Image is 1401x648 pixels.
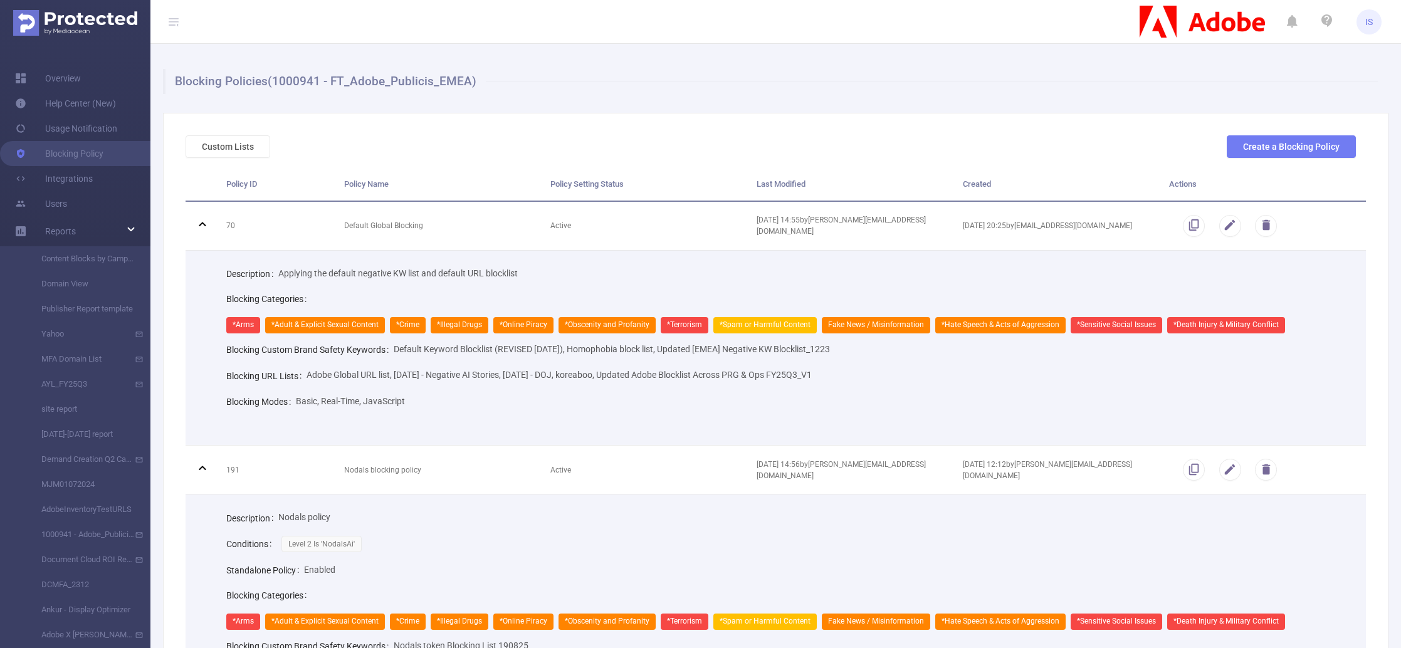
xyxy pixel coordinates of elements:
[493,614,554,630] span: *Online Piracy
[226,345,394,355] label: Blocking Custom Brand Safety Keywords
[186,142,270,152] a: Custom Lists
[226,269,278,279] label: Description
[25,472,135,497] a: MJM01072024
[15,116,117,141] a: Usage Notification
[493,317,554,333] span: *Online Piracy
[25,597,135,622] a: Ankur - Display Optimizer
[1167,614,1285,630] span: *Death Injury & Military Conflict
[335,202,541,251] td: Default Global Blocking
[226,614,260,630] span: *Arms
[265,317,385,333] span: *Adult & Explicit Sexual Content
[344,179,389,189] span: Policy Name
[13,10,137,36] img: Protected Media
[394,344,830,354] span: Default Keyword Blocklist (REVISED [DATE]), Homophobia block list, Updated [EMEA] Negative KW Blo...
[226,317,260,333] span: *Arms
[713,614,817,630] span: *Spam or Harmful Content
[226,397,296,407] label: Blocking Modes
[217,446,335,494] td: 191
[550,466,571,474] span: Active
[1071,317,1162,333] span: *Sensitive Social Issues
[1169,179,1197,189] span: Actions
[226,539,276,549] label: Conditions
[661,614,708,630] span: *Terrorism
[757,216,926,236] span: [DATE] 14:55 by [PERSON_NAME][EMAIL_ADDRESS][DOMAIN_NAME]
[25,296,135,321] a: Publisher Report template
[226,371,307,381] label: Blocking URL Lists
[390,614,426,630] span: *Crime
[25,447,135,472] a: Demand Creation Q2 Campaigns
[45,219,76,244] a: Reports
[25,547,135,572] a: Document Cloud ROI Report
[186,135,270,158] button: Custom Lists
[226,513,278,523] label: Description
[935,614,1066,630] span: *Hate Speech & Acts of Aggression
[45,226,76,236] span: Reports
[661,317,708,333] span: *Terrorism
[25,271,135,296] a: Domain View
[550,179,624,189] span: Policy Setting Status
[1365,9,1373,34] span: IS
[226,294,312,304] label: Blocking Categories
[25,321,135,347] a: Yahoo
[822,614,930,630] span: Fake News / Misinformation
[963,460,1132,480] span: [DATE] 12:12 by [PERSON_NAME][EMAIL_ADDRESS][DOMAIN_NAME]
[226,590,312,600] label: Blocking Categories
[226,179,257,189] span: Policy ID
[1167,317,1285,333] span: *Death Injury & Military Conflict
[25,397,135,422] a: site report
[15,141,103,166] a: Blocking Policy
[25,246,135,271] a: Content Blocks by Campaign
[25,572,135,597] a: DCMFA_2312
[559,317,656,333] span: *Obscenity and Profanity
[1227,135,1356,158] button: Create a Blocking Policy
[25,497,135,522] a: AdobeInventoryTestURLS
[15,166,93,191] a: Integrations
[25,347,135,372] a: MFA Domain List
[304,565,335,575] span: Enabled
[431,614,488,630] span: *Illegal Drugs
[25,372,135,397] a: AYL_FY25Q3
[1071,614,1162,630] span: *Sensitive Social Issues
[25,622,135,647] a: Adobe X [PERSON_NAME] PM Daily Report
[278,268,518,278] span: Applying the default negative KW list and default URL blocklist
[390,317,426,333] span: *Crime
[335,446,541,494] td: Nodals blocking policy
[15,66,81,91] a: Overview
[278,512,330,522] span: Nodals policy
[25,422,135,447] a: [DATE]-[DATE] report
[822,317,930,333] span: Fake News / Misinformation
[757,460,926,480] span: [DATE] 14:56 by [PERSON_NAME][EMAIL_ADDRESS][DOMAIN_NAME]
[163,69,1378,94] h1: Blocking Policies (1000941 - FT_Adobe_Publicis_EMEA)
[217,202,335,251] td: 70
[226,565,304,575] label: Standalone Policy
[963,221,1132,230] span: [DATE] 20:25 by [EMAIL_ADDRESS][DOMAIN_NAME]
[550,221,571,230] span: Active
[15,191,67,216] a: Users
[431,317,488,333] span: *Illegal Drugs
[25,522,135,547] a: 1000941 - Adobe_Publicis_EMEA_Misinformation
[935,317,1066,333] span: *Hate Speech & Acts of Aggression
[265,614,385,630] span: *Adult & Explicit Sexual Content
[15,91,116,116] a: Help Center (New)
[559,614,656,630] span: *Obscenity and Profanity
[713,317,817,333] span: *Spam or Harmful Content
[757,179,805,189] span: Last Modified
[307,370,812,380] span: Adobe Global URL list, [DATE] - Negative AI Stories, [DATE] - DOJ, koreaboo, Updated Adobe Blockl...
[281,536,362,552] span: Level 2 Is 'NodalsAi'
[296,396,405,406] span: Basic, Real-Time, JavaScript
[963,179,991,189] span: Created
